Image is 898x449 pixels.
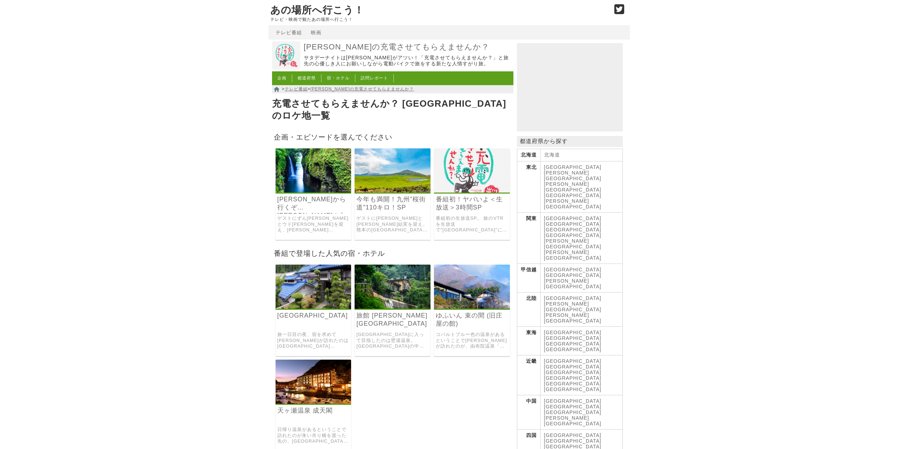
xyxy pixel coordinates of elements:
[436,215,508,233] a: 番組初の生放送SP。 旅のVTRを生放送で”[GEOGRAPHIC_DATA]”にお邪魔して一緒に見ます。 VTRでは、ゲストに[PERSON_NAME]と[PERSON_NAME]を迎えて、[...
[614,8,625,14] a: Twitter (@go_thesights)
[311,87,414,91] a: [PERSON_NAME]の充電させてもらえませんか？
[544,375,602,381] a: [GEOGRAPHIC_DATA]
[544,404,602,409] a: [GEOGRAPHIC_DATA]
[544,370,602,375] a: [GEOGRAPHIC_DATA]
[517,149,540,161] th: 北海道
[517,43,623,131] iframe: Advertisement
[434,304,510,310] a: ゆふいん 束の間 (旧庄屋の館)
[544,386,602,392] a: [GEOGRAPHIC_DATA]
[356,312,429,328] a: 旅館 [PERSON_NAME][GEOGRAPHIC_DATA]
[544,198,602,209] a: [PERSON_NAME][GEOGRAPHIC_DATA]
[434,188,510,194] a: 出川哲朗の充電させてもらえませんか？ ワォ！”生放送”で一緒に充電みてねSPだッ！温泉天国”日田街道”をパワスポ宇戸の庄から131㌔！ですが…初の生放送に哲朗もドキドキでヤバいよ²SP
[544,272,602,278] a: [GEOGRAPHIC_DATA]
[297,76,316,81] a: 都道府県
[544,181,602,193] a: [PERSON_NAME][GEOGRAPHIC_DATA]
[285,87,308,91] a: テレビ番組
[436,332,508,349] a: コバルトブルー色の温泉があるということで[PERSON_NAME]が訪れたのが、由布院温泉「庄屋の館」でした。 (現在は「ゆふいん 束の間」と名称が変わっています) 庄屋の館は、良質な源泉かけ流...
[544,295,602,301] a: [GEOGRAPHIC_DATA]
[277,332,350,349] a: 旅一日目の夜、宿を求めて[PERSON_NAME]が訪れたのは[GEOGRAPHIC_DATA][PERSON_NAME][GEOGRAPHIC_DATA]にある「[GEOGRAPHIC_DAT...
[272,247,513,259] h2: 番組で登場した人気の宿・ホテル
[544,267,602,272] a: [GEOGRAPHIC_DATA]
[434,148,510,193] img: 出川哲朗の充電させてもらえませんか？ ワォ！”生放送”で一緒に充電みてねSPだッ！温泉天国”日田街道”をパワスポ宇戸の庄から131㌔！ですが…初の生放送に哲朗もドキドキでヤバいよ²SP
[276,399,351,405] a: 天ヶ瀬温泉 成天閣
[361,76,388,81] a: 訪問レポート
[544,409,602,415] a: [GEOGRAPHIC_DATA]
[544,255,602,261] a: [GEOGRAPHIC_DATA]
[544,381,602,386] a: [GEOGRAPHIC_DATA]
[544,347,602,352] a: [GEOGRAPHIC_DATA]
[272,96,513,124] h1: 充電させてもらえませんか？ [GEOGRAPHIC_DATA]のロケ地一覧
[434,265,510,309] img: ゆふいん 束の間 (旧庄屋の館)
[277,215,350,233] a: ゲストにずん[PERSON_NAME]とウド[PERSON_NAME]を迎え、[PERSON_NAME][GEOGRAPHIC_DATA]の[PERSON_NAME][GEOGRAPHIC_DA...
[270,17,607,22] p: テレビ・映画で観たあの場所へ行こう！
[272,85,513,93] nav: > >
[356,332,429,349] a: [GEOGRAPHIC_DATA]に入って目指したのは壁湯温泉。 [GEOGRAPHIC_DATA]の中でも、洞窟の温泉があるということで訪れた温泉宿が「旅館 [PERSON_NAME][GEO...
[544,170,602,181] a: [PERSON_NAME][GEOGRAPHIC_DATA]
[544,215,602,221] a: [GEOGRAPHIC_DATA]
[276,360,351,404] img: 天ヶ瀬温泉 成天閣
[276,304,351,310] a: 紅葉館
[544,364,602,370] a: [GEOGRAPHIC_DATA]
[517,355,540,395] th: 近畿
[544,330,602,335] a: [GEOGRAPHIC_DATA]
[276,148,351,193] img: 出川哲朗の充電させてもらえませんか？ 絶景“高千穂峡”から行くぞ別府!!九州“温泉天国”いい湯だヨ170キロ！ずん飯尾さん登場でハァビバノンノンSP
[517,161,540,213] th: 東北
[272,65,300,71] a: 出川哲朗の充電させてもらえませんか？
[277,407,350,415] a: 天ヶ瀬温泉 成天閣
[311,30,321,35] a: 映画
[277,195,350,212] a: [PERSON_NAME]から行くぞ[PERSON_NAME]！九州温泉巡りの旅
[355,304,430,310] a: 旅館 福元屋
[544,278,602,289] a: [PERSON_NAME][GEOGRAPHIC_DATA]
[355,265,430,309] img: 旅館 福元屋
[276,265,351,309] img: 紅葉館
[544,249,589,255] a: [PERSON_NAME]
[544,232,602,238] a: [GEOGRAPHIC_DATA]
[277,76,287,81] a: 企画
[544,312,602,324] a: [PERSON_NAME][GEOGRAPHIC_DATA]
[517,136,623,147] p: 都道府県から探す
[517,293,540,327] th: 北陸
[544,335,602,341] a: [GEOGRAPHIC_DATA]
[277,427,350,444] a: 日帰り温泉があるということで訪れたのが朱い吊り橋を渡った先の、[GEOGRAPHIC_DATA]の[PERSON_NAME][GEOGRAPHIC_DATA]にある「[GEOGRAPHIC_DA...
[544,438,602,444] a: [GEOGRAPHIC_DATA]
[436,195,508,212] a: 番組初！ヤバいよ＜生放送＞3時間SP
[544,227,602,232] a: [GEOGRAPHIC_DATA]
[517,327,540,355] th: 東海
[517,264,540,293] th: 甲信越
[327,76,350,81] a: 宿・ホテル
[276,30,302,35] a: テレビ番組
[544,358,602,364] a: [GEOGRAPHIC_DATA]
[544,238,602,249] a: [PERSON_NAME][GEOGRAPHIC_DATA]
[356,215,429,233] a: ゲストに[PERSON_NAME]と[PERSON_NAME]結実を迎え、熊本の[GEOGRAPHIC_DATA]から大分の桜[PERSON_NAME]を目指した旅。
[517,213,540,264] th: 関東
[544,415,602,426] a: [PERSON_NAME][GEOGRAPHIC_DATA]
[277,312,350,320] a: [GEOGRAPHIC_DATA]
[272,41,300,70] img: 出川哲朗の充電させてもらえませんか？
[355,188,430,194] a: 出川哲朗の充電させてもらえませんか？ 今年も桜が満開だ！行くぞ絶景の九州”さくら街道”110キロ！DJKOOがパワスポ・絶品グルメにYEAH！岡田結実は大雨にワォ！名物秘湯にヤバいよヤバいよSP
[276,188,351,194] a: 出川哲朗の充電させてもらえませんか？ 絶景“高千穂峡”から行くぞ別府!!九州“温泉天国”いい湯だヨ170キロ！ずん飯尾さん登場でハァビバノンノンSP
[272,131,513,143] h2: 企画・エピソードを選んでください
[544,432,602,438] a: [GEOGRAPHIC_DATA]
[304,55,512,67] p: サタデーナイトは[PERSON_NAME]がアツい！「充電させてもらえませんか？」と旅先の心優しき人にお願いしながら電動バイクで旅をする新たな人情すがり旅。
[544,301,602,312] a: [PERSON_NAME][GEOGRAPHIC_DATA]
[270,5,364,16] a: あの場所へ行こう！
[355,148,430,193] img: 出川哲朗の充電させてもらえませんか？ 今年も桜が満開だ！行くぞ絶景の九州”さくら街道”110キロ！DJKOOがパワスポ・絶品グルメにYEAH！岡田結実は大雨にワォ！名物秘湯にヤバいよヤバいよSP
[304,42,512,52] a: [PERSON_NAME]の充電させてもらえませんか？
[544,152,560,158] a: 北海道
[544,398,602,404] a: [GEOGRAPHIC_DATA]
[517,395,540,430] th: 中国
[544,341,602,347] a: [GEOGRAPHIC_DATA]
[356,195,429,212] a: 今年も満開！九州”桜街道”110キロ！SP
[544,221,602,227] a: [GEOGRAPHIC_DATA]
[436,312,508,328] a: ゆふいん 束の間 (旧庄屋の館)
[544,193,602,198] a: [GEOGRAPHIC_DATA]
[544,164,602,170] a: [GEOGRAPHIC_DATA]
